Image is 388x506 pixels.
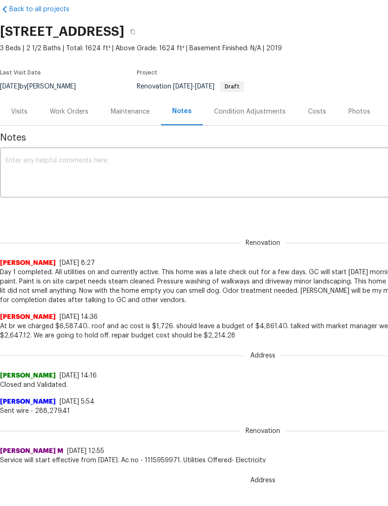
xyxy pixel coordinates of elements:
span: [DATE] 14:36 [60,314,98,320]
div: Costs [308,107,326,116]
div: Maintenance [111,107,150,116]
span: [DATE] [173,83,193,90]
span: Renovation [240,426,286,436]
div: Work Orders [50,107,88,116]
span: Renovation [137,83,244,90]
span: Renovation [240,238,286,248]
span: - [173,83,214,90]
span: [DATE] [195,83,214,90]
span: Address [245,351,281,360]
div: Condition Adjustments [214,107,286,116]
div: Visits [11,107,27,116]
span: [DATE] 8:27 [60,260,95,266]
span: [DATE] 12:55 [67,448,104,454]
span: [DATE] 5:54 [60,398,94,405]
span: Project [137,70,157,75]
div: Notes [172,107,192,116]
span: Draft [221,84,243,89]
span: [DATE] 14:16 [60,372,97,379]
button: Copy Address [124,23,141,40]
div: Photos [348,107,370,116]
